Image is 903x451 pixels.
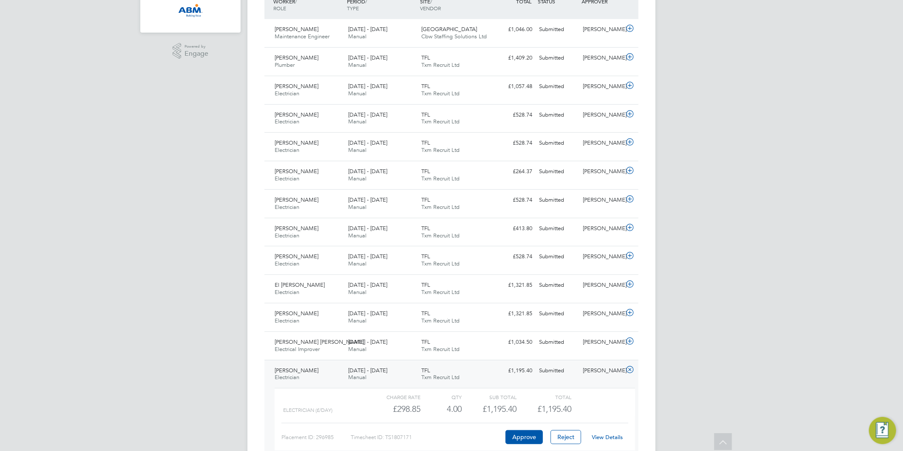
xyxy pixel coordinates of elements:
span: Txm Recruit Ltd [422,118,460,125]
button: Engage Resource Center [869,417,896,444]
span: Txm Recruit Ltd [422,260,460,267]
span: TFL [422,367,431,374]
div: £1,321.85 [491,278,536,292]
span: Electrician (£/day) [283,407,332,413]
span: Manual [348,61,366,69]
span: TYPE [347,5,359,11]
div: £1,409.20 [491,51,536,65]
div: Submitted [536,80,580,94]
div: [PERSON_NAME] [580,307,624,321]
div: £528.74 [491,193,536,207]
span: Manual [348,90,366,97]
span: [DATE] - [DATE] [348,310,387,317]
div: £1,057.48 [491,80,536,94]
span: [DATE] - [DATE] [348,26,387,33]
div: £528.74 [491,250,536,264]
div: Submitted [536,136,580,150]
span: Manual [348,33,366,40]
span: Txm Recruit Ltd [422,90,460,97]
span: [PERSON_NAME] [PERSON_NAME] [275,338,364,345]
span: Cbw Staffing Solutions Ltd [422,33,487,40]
span: Powered by [185,43,208,50]
div: [PERSON_NAME] [580,80,624,94]
span: [DATE] - [DATE] [348,367,387,374]
div: [PERSON_NAME] [580,23,624,37]
span: TFL [422,83,431,90]
span: Txm Recruit Ltd [422,203,460,211]
span: Electrician [275,146,299,154]
div: £298.85 [366,402,420,416]
img: abm-technical-logo-retina.png [178,4,203,17]
span: Electrician [275,203,299,211]
span: Manual [348,260,366,267]
span: £1,195.40 [538,404,572,414]
span: Electrician [275,374,299,381]
div: Submitted [536,364,580,378]
div: £413.80 [491,222,536,236]
span: Electrician [275,260,299,267]
span: [DATE] - [DATE] [348,111,387,118]
span: Manual [348,118,366,125]
span: [PERSON_NAME] [275,367,318,374]
span: TFL [422,338,431,345]
div: £1,195.40 [491,364,536,378]
span: TFL [422,281,431,288]
div: £528.74 [491,108,536,122]
div: [PERSON_NAME] [580,193,624,207]
span: Manual [348,345,366,353]
span: Engage [185,50,208,57]
span: [DATE] - [DATE] [348,281,387,288]
span: Manual [348,374,366,381]
span: Txm Recruit Ltd [422,232,460,239]
span: [GEOGRAPHIC_DATA] [422,26,477,33]
div: [PERSON_NAME] [580,222,624,236]
div: Charge rate [366,392,420,402]
span: Txm Recruit Ltd [422,317,460,324]
div: Submitted [536,108,580,122]
div: £1,034.50 [491,335,536,349]
span: Maintenance Engineer [275,33,329,40]
div: [PERSON_NAME] [580,250,624,264]
span: [PERSON_NAME] [275,111,318,118]
span: Manual [348,288,366,296]
span: Electrician [275,232,299,239]
span: [DATE] - [DATE] [348,338,387,345]
div: £1,195.40 [462,402,517,416]
div: Submitted [536,335,580,349]
span: Txm Recruit Ltd [422,345,460,353]
span: Electrician [275,90,299,97]
span: [PERSON_NAME] [275,26,318,33]
span: [DATE] - [DATE] [348,253,387,260]
a: Powered byEngage [173,43,209,59]
a: Go to home page [150,4,230,17]
span: VENDOR [420,5,441,11]
span: Manual [348,175,366,182]
div: [PERSON_NAME] [580,364,624,378]
div: 4.00 [420,402,462,416]
span: [DATE] - [DATE] [348,83,387,90]
span: Electrician [275,317,299,324]
div: Submitted [536,250,580,264]
span: [DATE] - [DATE] [348,139,387,146]
div: Submitted [536,23,580,37]
span: [DATE] - [DATE] [348,225,387,232]
div: £264.37 [491,165,536,179]
div: £528.74 [491,136,536,150]
div: Sub Total [462,392,517,402]
div: [PERSON_NAME] [580,165,624,179]
div: Submitted [536,222,580,236]
span: [PERSON_NAME] [275,253,318,260]
span: Manual [348,146,366,154]
span: Txm Recruit Ltd [422,288,460,296]
span: El [PERSON_NAME] [275,281,325,288]
span: [PERSON_NAME] [275,83,318,90]
div: [PERSON_NAME] [580,335,624,349]
span: Electrician [275,118,299,125]
div: [PERSON_NAME] [580,136,624,150]
span: Manual [348,232,366,239]
span: Txm Recruit Ltd [422,61,460,69]
span: Manual [348,203,366,211]
div: Submitted [536,278,580,292]
a: View Details [592,434,623,441]
span: TFL [422,196,431,203]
